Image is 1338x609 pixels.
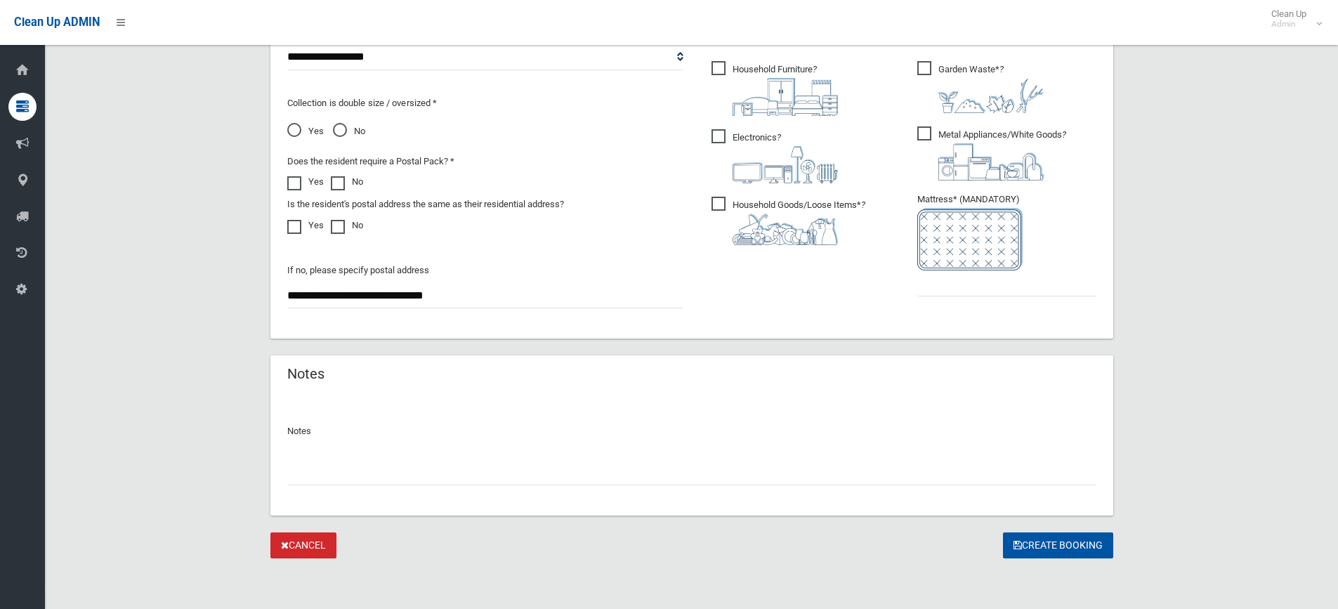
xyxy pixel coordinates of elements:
i: ? [733,132,838,183]
i: ? [938,129,1066,181]
span: Clean Up [1264,8,1320,30]
i: ? [733,199,865,245]
i: ? [733,64,838,116]
a: Cancel [270,532,336,558]
span: No [333,123,365,140]
header: Notes [270,360,341,388]
img: 394712a680b73dbc3d2a6a3a7ffe5a07.png [733,146,838,183]
img: 4fd8a5c772b2c999c83690221e5242e0.png [938,78,1044,113]
span: Electronics [711,129,838,183]
p: Collection is double size / oversized * [287,95,683,112]
img: aa9efdbe659d29b613fca23ba79d85cb.png [733,78,838,116]
span: Clean Up ADMIN [14,15,100,29]
i: ? [938,64,1044,113]
img: e7408bece873d2c1783593a074e5cb2f.png [917,208,1023,270]
small: Admin [1271,19,1306,30]
span: Mattress* (MANDATORY) [917,194,1096,270]
label: Is the resident's postal address the same as their residential address? [287,196,564,213]
label: No [331,173,363,190]
label: If no, please specify postal address [287,262,429,279]
p: Notes [287,423,1096,440]
span: Yes [287,123,324,140]
img: 36c1b0289cb1767239cdd3de9e694f19.png [938,143,1044,181]
label: Yes [287,217,324,234]
label: Yes [287,173,324,190]
label: No [331,217,363,234]
span: Metal Appliances/White Goods [917,126,1066,181]
button: Create Booking [1003,532,1113,558]
label: Does the resident require a Postal Pack? * [287,153,454,170]
span: Garden Waste* [917,61,1044,113]
img: b13cc3517677393f34c0a387616ef184.png [733,214,838,245]
span: Household Goods/Loose Items* [711,197,865,245]
span: Household Furniture [711,61,838,116]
